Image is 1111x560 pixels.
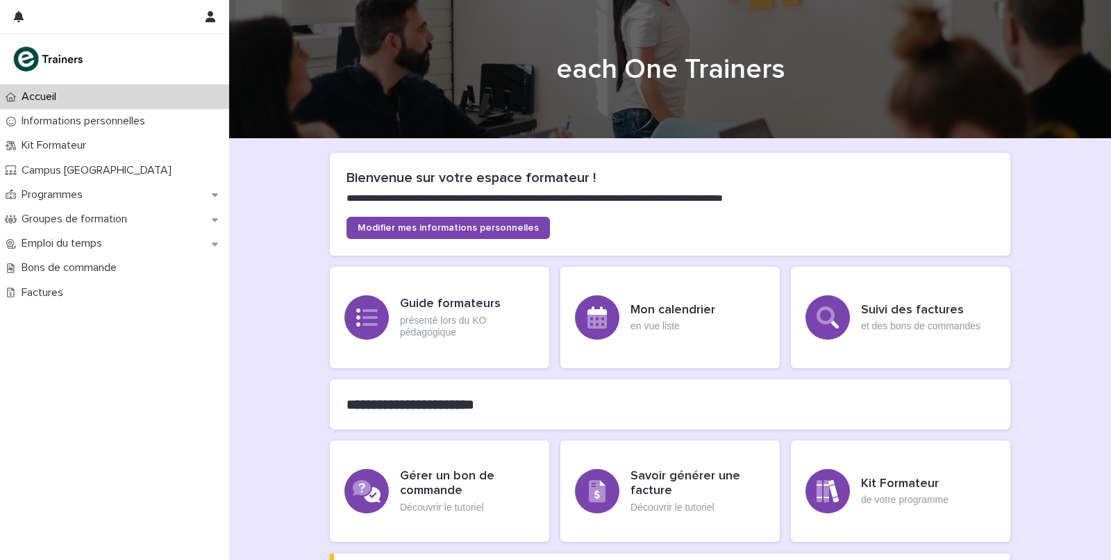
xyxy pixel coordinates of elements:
[16,261,128,274] p: Bons de commande
[400,315,535,338] p: présenté lors du KO pédagogique
[16,164,183,177] p: Campus [GEOGRAPHIC_DATA]
[16,188,94,201] p: Programmes
[330,53,1010,86] h1: each One Trainers
[560,267,780,368] a: Mon calendrieren vue liste
[861,494,949,506] p: de votre programme
[16,90,67,104] p: Accueil
[861,320,980,332] p: et des bons de commandes
[861,303,980,318] h3: Suivi des factures
[630,303,715,318] h3: Mon calendrier
[630,320,715,332] p: en vue liste
[400,502,535,513] p: Découvrir le tutoriel
[16,213,138,226] p: Groupes de formation
[16,237,113,250] p: Emploi du temps
[11,45,87,73] img: K0CqGN7SDeD6s4JG8KQk
[400,297,535,312] h3: Guide formateurs
[16,286,74,299] p: Factures
[346,217,550,239] a: Modifier mes informations personnelles
[791,267,1010,368] a: Suivi des factureset des bons de commandes
[330,267,549,368] a: Guide formateursprésenté lors du KO pédagogique
[560,440,780,542] a: Savoir générer une factureDécouvrir le tutoriel
[400,469,535,499] h3: Gérer un bon de commande
[630,469,765,499] h3: Savoir générer une facture
[16,139,97,152] p: Kit Formateur
[358,223,539,233] span: Modifier mes informations personnelles
[630,502,765,513] p: Découvrir le tutoriel
[346,170,994,186] h2: Bienvenue sur votre espace formateur !
[791,440,1010,542] a: Kit Formateurde votre programme
[16,115,156,128] p: Informations personnelles
[861,477,949,492] h3: Kit Formateur
[330,440,549,542] a: Gérer un bon de commandeDécouvrir le tutoriel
